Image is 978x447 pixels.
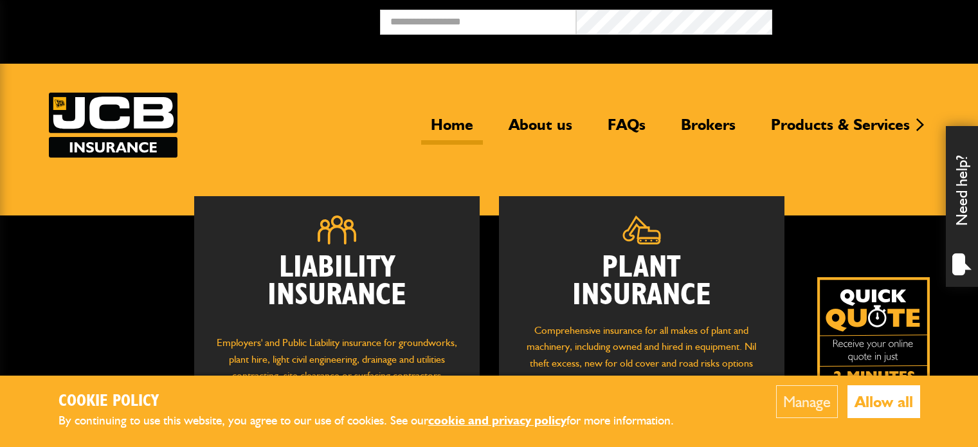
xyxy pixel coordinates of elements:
[772,10,968,30] button: Broker Login
[518,254,765,309] h2: Plant Insurance
[518,322,765,388] p: Comprehensive insurance for all makes of plant and machinery, including owned and hired in equipm...
[59,392,695,412] h2: Cookie Policy
[776,385,838,418] button: Manage
[671,115,745,145] a: Brokers
[428,413,566,428] a: cookie and privacy policy
[213,334,460,396] p: Employers' and Public Liability insurance for groundworks, plant hire, light civil engineering, d...
[421,115,483,145] a: Home
[213,254,460,322] h2: Liability Insurance
[817,277,930,390] a: Get your insurance quote isn just 2-minutes
[817,277,930,390] img: Quick Quote
[49,93,177,158] img: JCB Insurance Services logo
[761,115,919,145] a: Products & Services
[847,385,920,418] button: Allow all
[499,115,582,145] a: About us
[598,115,655,145] a: FAQs
[946,126,978,287] div: Need help?
[49,93,177,158] a: JCB Insurance Services
[59,411,695,431] p: By continuing to use this website, you agree to our use of cookies. See our for more information.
